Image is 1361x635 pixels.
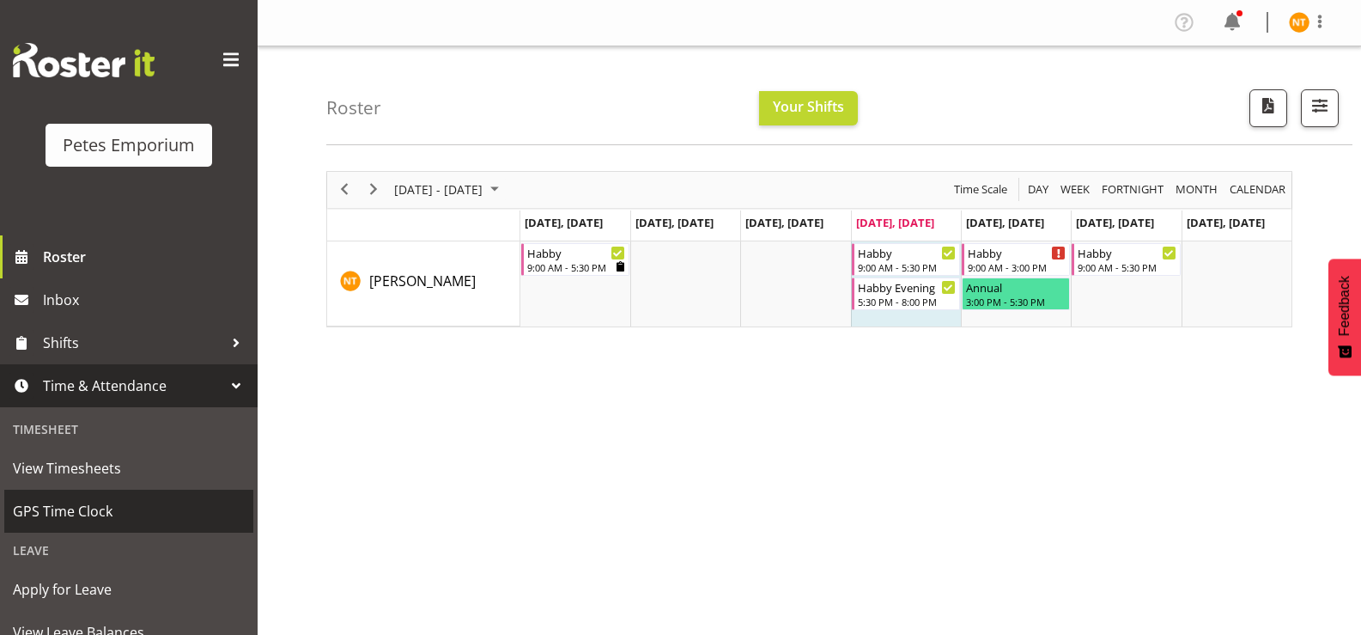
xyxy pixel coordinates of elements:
[525,215,603,230] span: [DATE], [DATE]
[326,98,381,118] h4: Roster
[962,243,1070,276] div: Nicole Thomson"s event - Habby Begin From Friday, August 22, 2025 at 9:00:00 AM GMT+12:00 Ends At...
[362,179,386,200] button: Next
[1058,179,1093,200] button: Timeline Week
[745,215,823,230] span: [DATE], [DATE]
[1078,244,1176,261] div: Habby
[4,568,253,611] a: Apply for Leave
[773,97,844,116] span: Your Shifts
[369,271,476,291] a: [PERSON_NAME]
[966,295,1066,308] div: 3:00 PM - 5:30 PM
[392,179,507,200] button: August 2025
[1249,89,1287,127] button: Download a PDF of the roster according to the set date range.
[1100,179,1165,200] span: Fortnight
[13,498,245,524] span: GPS Time Clock
[1337,276,1352,336] span: Feedback
[333,179,356,200] button: Previous
[13,577,245,602] span: Apply for Leave
[43,244,249,270] span: Roster
[1289,12,1309,33] img: nicole-thomson8388.jpg
[635,215,714,230] span: [DATE], [DATE]
[1059,179,1091,200] span: Week
[1076,215,1154,230] span: [DATE], [DATE]
[1228,179,1287,200] span: calendar
[388,172,509,208] div: August 18 - 24, 2025
[521,243,629,276] div: Nicole Thomson"s event - Habby Begin From Monday, August 18, 2025 at 9:00:00 AM GMT+12:00 Ends At...
[952,179,1009,200] span: Time Scale
[852,243,960,276] div: Nicole Thomson"s event - Habby Begin From Thursday, August 21, 2025 at 9:00:00 AM GMT+12:00 Ends ...
[4,412,253,447] div: Timesheet
[1026,179,1050,200] span: Day
[520,241,1291,327] table: Timeline Week of August 21, 2025
[4,490,253,533] a: GPS Time Clock
[759,91,858,125] button: Your Shifts
[527,260,625,274] div: 9:00 AM - 5:30 PM
[1078,260,1176,274] div: 9:00 AM - 5:30 PM
[43,330,223,356] span: Shifts
[858,244,956,261] div: Habby
[858,260,956,274] div: 9:00 AM - 5:30 PM
[1072,243,1180,276] div: Nicole Thomson"s event - Habby Begin From Saturday, August 23, 2025 at 9:00:00 AM GMT+12:00 Ends ...
[13,43,155,77] img: Rosterit website logo
[359,172,388,208] div: next period
[1173,179,1221,200] button: Timeline Month
[13,455,245,481] span: View Timesheets
[951,179,1011,200] button: Time Scale
[968,260,1066,274] div: 9:00 AM - 3:00 PM
[852,278,960,310] div: Nicole Thomson"s event - Habby Evening Begin From Thursday, August 21, 2025 at 5:30:00 PM GMT+12:...
[326,171,1292,327] div: Timeline Week of August 21, 2025
[1187,215,1265,230] span: [DATE], [DATE]
[4,447,253,490] a: View Timesheets
[968,244,1066,261] div: Habby
[43,373,223,399] span: Time & Attendance
[4,533,253,568] div: Leave
[1227,179,1289,200] button: Month
[856,215,934,230] span: [DATE], [DATE]
[330,172,359,208] div: previous period
[966,278,1066,296] div: Annual
[392,179,484,200] span: [DATE] - [DATE]
[962,278,1070,310] div: Nicole Thomson"s event - Annual Begin From Friday, August 22, 2025 at 3:00:00 PM GMT+12:00 Ends A...
[1025,179,1052,200] button: Timeline Day
[858,278,956,296] div: Habby Evening
[1099,179,1167,200] button: Fortnight
[1174,179,1219,200] span: Month
[966,215,1044,230] span: [DATE], [DATE]
[63,132,195,158] div: Petes Emporium
[1301,89,1339,127] button: Filter Shifts
[369,272,476,290] span: [PERSON_NAME]
[43,287,249,313] span: Inbox
[1328,259,1361,376] button: Feedback - Show survey
[327,241,520,327] td: Nicole Thomson resource
[858,295,956,308] div: 5:30 PM - 8:00 PM
[527,244,625,261] div: Habby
